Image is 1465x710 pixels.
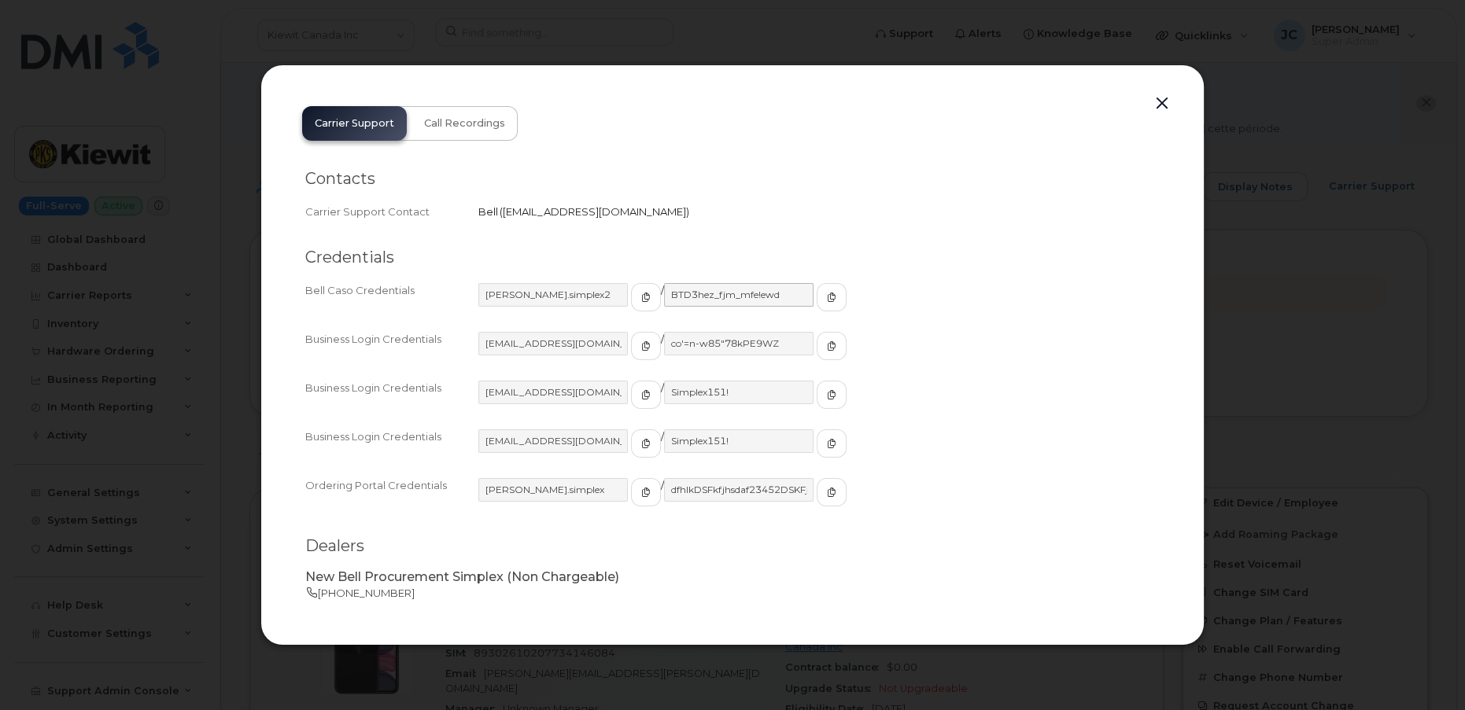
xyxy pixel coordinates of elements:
[305,536,1160,556] h2: Dealers
[478,429,1160,472] div: /
[305,586,1160,601] p: [PHONE_NUMBER]
[631,478,661,506] button: copy to clipboard
[817,332,847,360] button: copy to clipboard
[305,332,478,374] div: Business Login Credentials
[305,568,1160,587] p: New Bell Procurement Simplex (Non Chargeable)
[817,478,847,506] button: copy to clipboard
[478,478,1160,521] div: /
[305,204,478,219] div: Carrier Support Contact
[305,429,478,472] div: Business Login Credentials
[817,381,847,409] button: copy to clipboard
[305,381,478,423] div: Business Login Credentials
[631,283,661,311] button: copy to clipboard
[478,332,1160,374] div: /
[305,248,1160,267] h2: Credentials
[503,205,686,218] span: [EMAIL_ADDRESS][DOMAIN_NAME]
[305,283,478,326] div: Bell Caso Credentials
[1397,642,1453,698] iframe: Messenger Launcher
[631,381,661,409] button: copy to clipboard
[631,429,661,458] button: copy to clipboard
[631,332,661,360] button: copy to clipboard
[817,429,847,458] button: copy to clipboard
[478,381,1160,423] div: /
[305,478,478,521] div: Ordering Portal Credentials
[817,283,847,311] button: copy to clipboard
[424,117,505,130] span: Call Recordings
[478,283,1160,326] div: /
[305,169,1160,189] h2: Contacts
[478,205,498,218] span: Bell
